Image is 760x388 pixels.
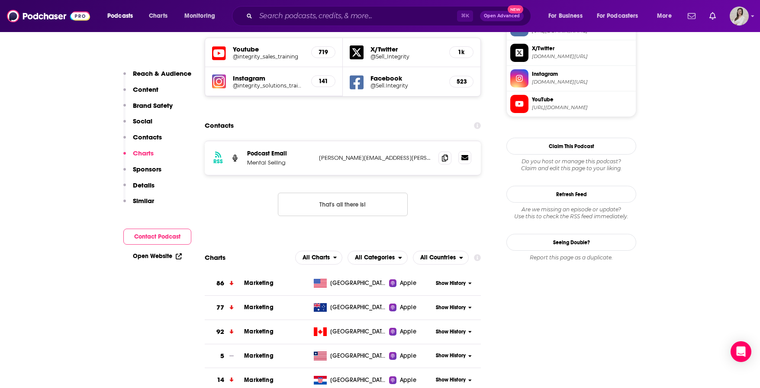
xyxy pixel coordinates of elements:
[133,197,154,205] p: Similar
[348,251,408,265] h2: Categories
[143,9,173,23] a: Charts
[133,133,162,141] p: Contacts
[457,10,473,22] span: ⌘ K
[510,95,632,113] a: YouTube[URL][DOMAIN_NAME]
[107,10,133,22] span: Podcasts
[389,303,433,312] a: Apple
[433,280,475,287] button: Show History
[247,150,312,157] p: Podcast Email
[123,149,154,165] button: Charts
[506,234,636,251] a: Seeing Double?
[133,117,152,125] p: Social
[216,327,224,337] h3: 92
[413,251,469,265] button: open menu
[330,352,386,360] span: Liberia
[548,10,583,22] span: For Business
[295,251,343,265] h2: Platforms
[240,6,539,26] div: Search podcasts, credits, & more...
[480,11,524,21] button: Open AdvancedNew
[303,255,330,261] span: All Charts
[133,181,155,189] p: Details
[319,48,328,56] h5: 719
[205,253,225,262] h2: Charts
[457,48,466,56] h5: 1k
[123,85,158,101] button: Content
[123,69,191,85] button: Reach & Audience
[233,45,304,53] h5: Youtube
[310,303,390,312] a: [GEOGRAPHIC_DATA]
[233,53,304,60] a: @integrity_sales_training
[217,375,224,385] h3: 14
[233,82,304,89] h5: @integrity_solutions_training
[731,341,751,362] div: Open Intercom Messenger
[389,279,433,288] a: Apple
[389,327,433,336] a: Apple
[123,181,155,197] button: Details
[348,251,408,265] button: open menu
[133,149,154,157] p: Charts
[295,251,343,265] button: open menu
[149,10,167,22] span: Charts
[205,117,234,134] h2: Contacts
[7,8,90,24] img: Podchaser - Follow, Share and Rate Podcasts
[532,53,632,60] span: twitter.com/Sell_Integrity
[542,9,593,23] button: open menu
[389,352,433,360] a: Apple
[506,138,636,155] button: Claim This Podcast
[123,133,162,149] button: Contacts
[370,82,442,89] a: @Sell.Integrity
[389,376,433,385] a: Apple
[216,303,224,313] h3: 77
[256,9,457,23] input: Search podcasts, credits, & more...
[436,304,466,311] span: Show History
[730,6,749,26] span: Logged in as britt11559
[532,79,632,85] span: instagram.com/integrity_solutions_training
[706,9,719,23] a: Show notifications dropdown
[244,328,273,335] a: Marketing
[212,74,226,88] img: iconImage
[101,9,144,23] button: open menu
[420,255,456,261] span: All Countries
[413,251,469,265] h2: Countries
[433,304,475,311] button: Show History
[133,101,173,110] p: Brand Safety
[532,104,632,111] span: https://www.youtube.com/@integrity_sales_training
[591,9,651,23] button: open menu
[657,10,672,22] span: More
[433,376,475,384] button: Show History
[436,352,466,359] span: Show History
[370,53,442,60] a: @Sell_Integrity
[220,351,224,361] h3: 5
[532,70,632,78] span: Instagram
[244,279,273,287] a: Marketing
[651,9,683,23] button: open menu
[178,9,226,23] button: open menu
[355,255,395,261] span: All Categories
[123,101,173,117] button: Brand Safety
[400,376,416,385] span: Apple
[730,6,749,26] button: Show profile menu
[400,352,416,360] span: Apple
[123,197,154,213] button: Similar
[133,252,182,260] a: Open Website
[244,376,273,384] a: Marketing
[123,165,161,181] button: Sponsors
[400,303,416,312] span: Apple
[205,344,244,368] a: 5
[506,254,636,261] div: Report this page as a duplicate.
[244,352,273,359] a: Marketing
[319,78,328,85] h5: 141
[319,154,432,162] p: [PERSON_NAME][EMAIL_ADDRESS][PERSON_NAME][DOMAIN_NAME]
[400,327,416,336] span: Apple
[510,44,632,62] a: X/Twitter[DOMAIN_NAME][URL]
[400,279,416,288] span: Apple
[506,158,636,165] span: Do you host or manage this podcast?
[684,9,699,23] a: Show notifications dropdown
[278,193,408,216] button: Nothing here.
